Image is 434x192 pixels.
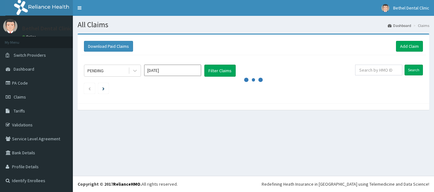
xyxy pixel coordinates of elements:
[22,35,37,39] a: Online
[405,65,423,75] input: Search
[388,23,411,28] a: Dashboard
[244,70,263,89] svg: audio-loading
[396,41,423,52] a: Add Claim
[355,65,402,75] input: Search by HMO ID
[88,86,91,91] a: Previous page
[381,4,389,12] img: User Image
[262,181,429,187] div: Redefining Heath Insurance in [GEOGRAPHIC_DATA] using Telemedicine and Data Science!
[22,26,72,31] p: Bethel Dental Clinic
[14,52,46,58] span: Switch Providers
[204,65,236,77] button: Filter Claims
[3,19,17,33] img: User Image
[102,86,105,91] a: Next page
[78,181,142,187] strong: Copyright © 2017 .
[87,67,104,74] div: PENDING
[14,108,25,114] span: Tariffs
[84,41,133,52] button: Download Paid Claims
[113,181,140,187] a: RelianceHMO
[78,21,429,29] h1: All Claims
[14,66,34,72] span: Dashboard
[73,176,434,192] footer: All rights reserved.
[393,5,429,11] span: Bethel Dental Clinic
[412,23,429,28] li: Claims
[144,65,201,76] input: Select Month and Year
[14,94,26,100] span: Claims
